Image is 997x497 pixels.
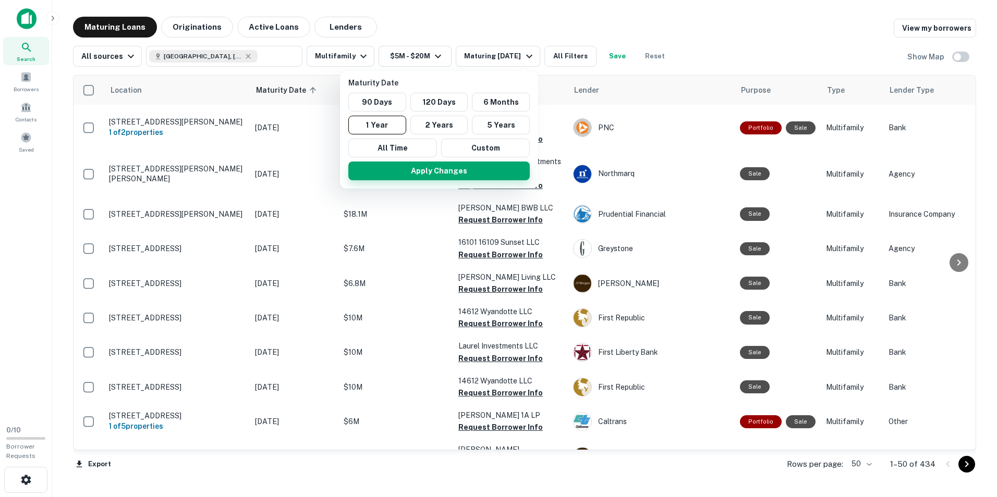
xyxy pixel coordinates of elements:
[348,139,437,157] button: All Time
[472,93,530,111] button: 6 Months
[348,116,406,134] button: 1 Year
[410,93,468,111] button: 120 Days
[348,77,534,89] p: Maturity Date
[348,93,406,111] button: 90 Days
[945,414,997,464] iframe: Chat Widget
[472,116,530,134] button: 5 Years
[410,116,468,134] button: 2 Years
[441,139,530,157] button: Custom
[348,161,530,180] button: Apply Changes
